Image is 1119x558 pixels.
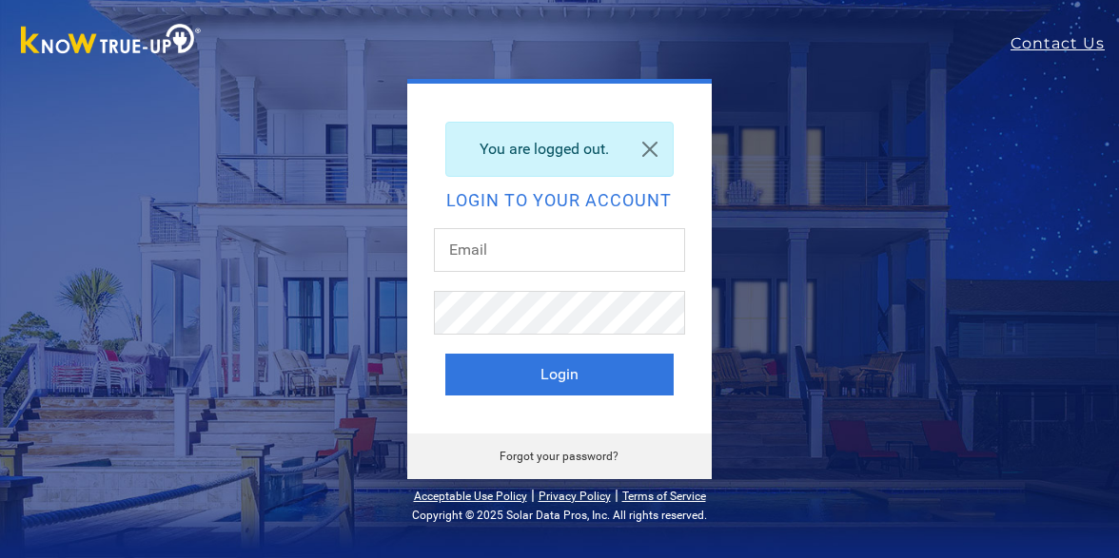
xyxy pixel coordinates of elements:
a: Contact Us [1011,32,1119,55]
input: Email [434,228,685,272]
button: Login [445,354,674,395]
div: You are logged out. [445,122,674,177]
span: | [531,486,535,504]
a: Privacy Policy [539,490,611,503]
a: Acceptable Use Policy [414,490,527,503]
h2: Login to your account [445,192,674,209]
img: Know True-Up [11,20,211,63]
a: Close [627,123,673,176]
a: Terms of Service [622,490,706,503]
a: Forgot your password? [500,450,618,463]
span: | [615,486,618,504]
